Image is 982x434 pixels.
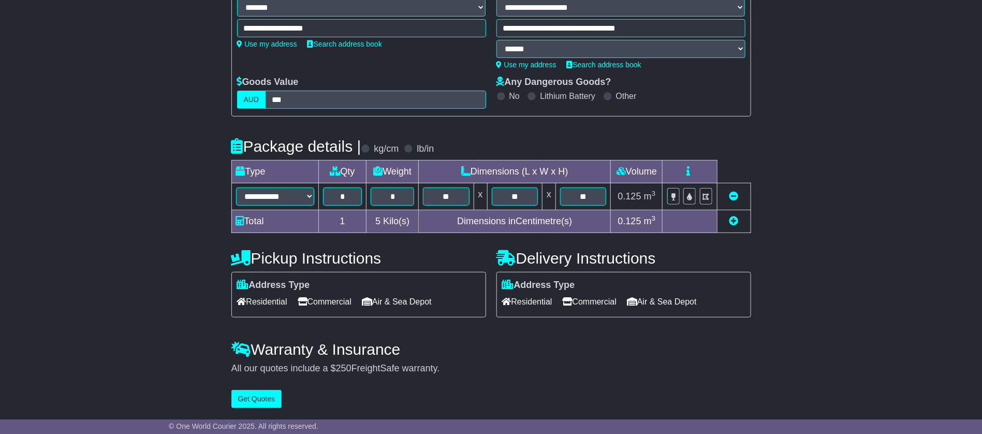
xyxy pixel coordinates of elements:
td: Volume [611,161,663,183]
a: Use my address [237,40,297,48]
td: Type [231,161,318,183]
h4: Warranty & Insurance [231,341,751,358]
span: 5 [375,216,380,226]
label: Goods Value [237,77,299,88]
td: 1 [318,210,367,233]
span: © One World Courier 2025. All rights reserved. [169,422,318,430]
sup: 3 [652,214,656,222]
h4: Pickup Instructions [231,250,486,267]
label: Other [616,91,637,101]
sup: 3 [652,190,656,197]
span: Residential [502,294,552,310]
span: Residential [237,294,287,310]
span: 0.125 [618,216,641,226]
h4: Delivery Instructions [496,250,751,267]
a: Add new item [729,216,739,226]
a: Remove this item [729,191,739,201]
span: Air & Sea Depot [362,294,432,310]
a: Use my address [496,61,556,69]
td: Weight [367,161,419,183]
button: Get Quotes [231,390,282,408]
span: 250 [336,363,351,373]
span: m [644,216,656,226]
td: Dimensions (L x W x H) [419,161,611,183]
div: All our quotes include a $ FreightSafe warranty. [231,363,751,374]
label: kg/cm [374,143,399,155]
td: x [543,183,556,210]
td: Qty [318,161,367,183]
label: Address Type [502,280,575,291]
a: Search address book [307,40,382,48]
label: Address Type [237,280,310,291]
label: lb/in [417,143,434,155]
td: Kilo(s) [367,210,419,233]
span: Commercial [298,294,351,310]
label: Any Dangerous Goods? [496,77,611,88]
td: x [474,183,487,210]
td: Total [231,210,318,233]
span: Commercial [563,294,617,310]
label: AUD [237,91,266,109]
td: Dimensions in Centimetre(s) [419,210,611,233]
span: 0.125 [618,191,641,201]
span: Air & Sea Depot [627,294,697,310]
a: Search address book [567,61,641,69]
label: Lithium Battery [540,91,595,101]
label: No [509,91,520,101]
h4: Package details | [231,138,361,155]
span: m [644,191,656,201]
